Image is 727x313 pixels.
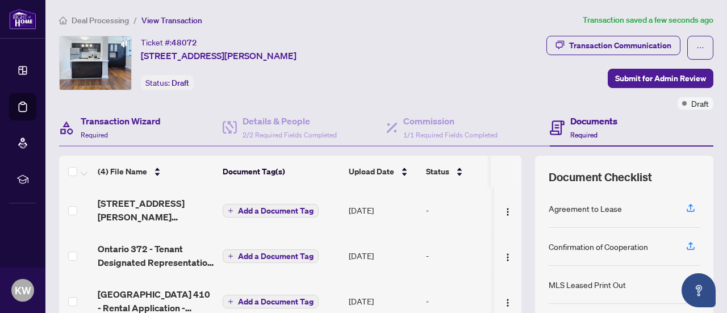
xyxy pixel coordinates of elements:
td: [DATE] [344,233,421,278]
button: Submit for Admin Review [608,69,713,88]
span: Upload Date [349,165,394,178]
div: - [426,204,513,216]
h4: Details & People [243,114,337,128]
button: Add a Document Tag [223,295,319,308]
button: Add a Document Tag [223,294,319,309]
button: Add a Document Tag [223,204,319,218]
span: Submit for Admin Review [615,69,706,87]
button: Add a Document Tag [223,249,319,263]
span: (4) File Name [98,165,147,178]
span: plus [228,299,233,304]
span: Add a Document Tag [238,252,314,260]
span: Draft [691,97,709,110]
button: Add a Document Tag [223,203,319,218]
button: Add a Document Tag [223,249,319,264]
div: - [426,295,513,307]
button: Logo [499,247,517,265]
button: Logo [499,201,517,219]
span: ellipsis [696,44,704,52]
span: [STREET_ADDRESS][PERSON_NAME] Initials.pdf [98,197,214,224]
span: plus [228,208,233,214]
img: Logo [503,207,512,216]
h4: Commission [403,114,498,128]
span: KW [15,282,31,298]
span: home [59,16,67,24]
th: (4) File Name [93,156,218,187]
article: Transaction saved a few seconds ago [583,14,713,27]
span: Add a Document Tag [238,298,314,306]
span: Add a Document Tag [238,207,314,215]
h4: Transaction Wizard [81,114,161,128]
th: Document Tag(s) [218,156,344,187]
span: 2/2 Required Fields Completed [243,131,337,139]
span: Ontario 372 - Tenant Designated Representation Agreement - Authority for Lease or Purchase.pdf [98,242,214,269]
div: Agreement to Lease [549,202,622,215]
span: View Transaction [141,15,202,26]
th: Upload Date [344,156,421,187]
img: Logo [503,253,512,262]
td: [DATE] [344,187,421,233]
div: Confirmation of Cooperation [549,240,648,253]
div: Transaction Communication [569,36,671,55]
button: Open asap [682,273,716,307]
span: Draft [172,78,189,88]
span: 1/1 Required Fields Completed [403,131,498,139]
div: - [426,249,513,262]
span: Deal Processing [72,15,129,26]
img: IMG-C12335814_1.jpg [60,36,131,90]
span: [STREET_ADDRESS][PERSON_NAME] [141,49,296,62]
div: Status: [141,75,194,90]
span: Required [81,131,108,139]
span: Document Checklist [549,169,652,185]
th: Status [421,156,518,187]
button: Transaction Communication [546,36,680,55]
div: MLS Leased Print Out [549,278,626,291]
span: plus [228,253,233,259]
img: logo [9,9,36,30]
div: Ticket #: [141,36,197,49]
span: Required [570,131,598,139]
span: 48072 [172,37,197,48]
li: / [133,14,137,27]
button: Logo [499,292,517,310]
img: Logo [503,298,512,307]
span: Status [426,165,449,178]
h4: Documents [570,114,617,128]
